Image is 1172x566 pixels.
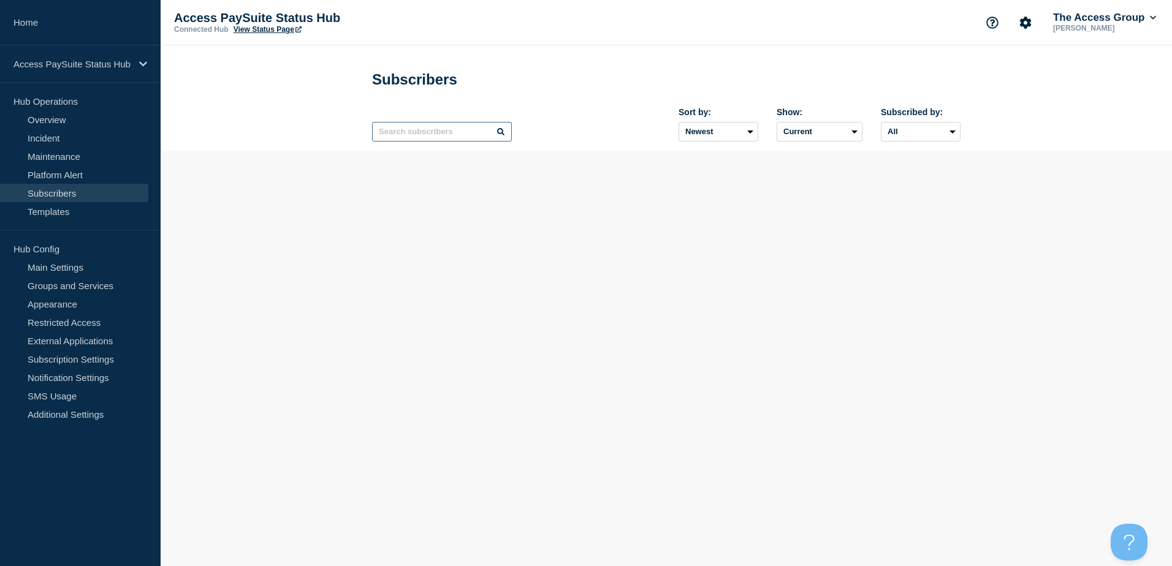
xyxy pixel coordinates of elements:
[174,25,229,34] p: Connected Hub
[777,122,862,141] select: Deleted
[234,25,302,34] a: View Status Page
[1051,12,1159,24] button: The Access Group
[679,107,758,117] div: Sort by:
[679,122,758,141] select: Sort by
[372,71,457,88] h1: Subscribers
[1013,10,1038,36] button: Account settings
[777,107,862,117] div: Show:
[881,107,961,117] div: Subscribed by:
[1111,524,1147,560] iframe: Help Scout Beacon - Open
[13,59,131,69] p: Access PaySuite Status Hub
[372,122,512,141] input: Search subscribers
[1051,24,1159,32] p: [PERSON_NAME]
[980,10,1005,36] button: Support
[174,11,419,25] p: Access PaySuite Status Hub
[881,122,961,141] select: Subscribed by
